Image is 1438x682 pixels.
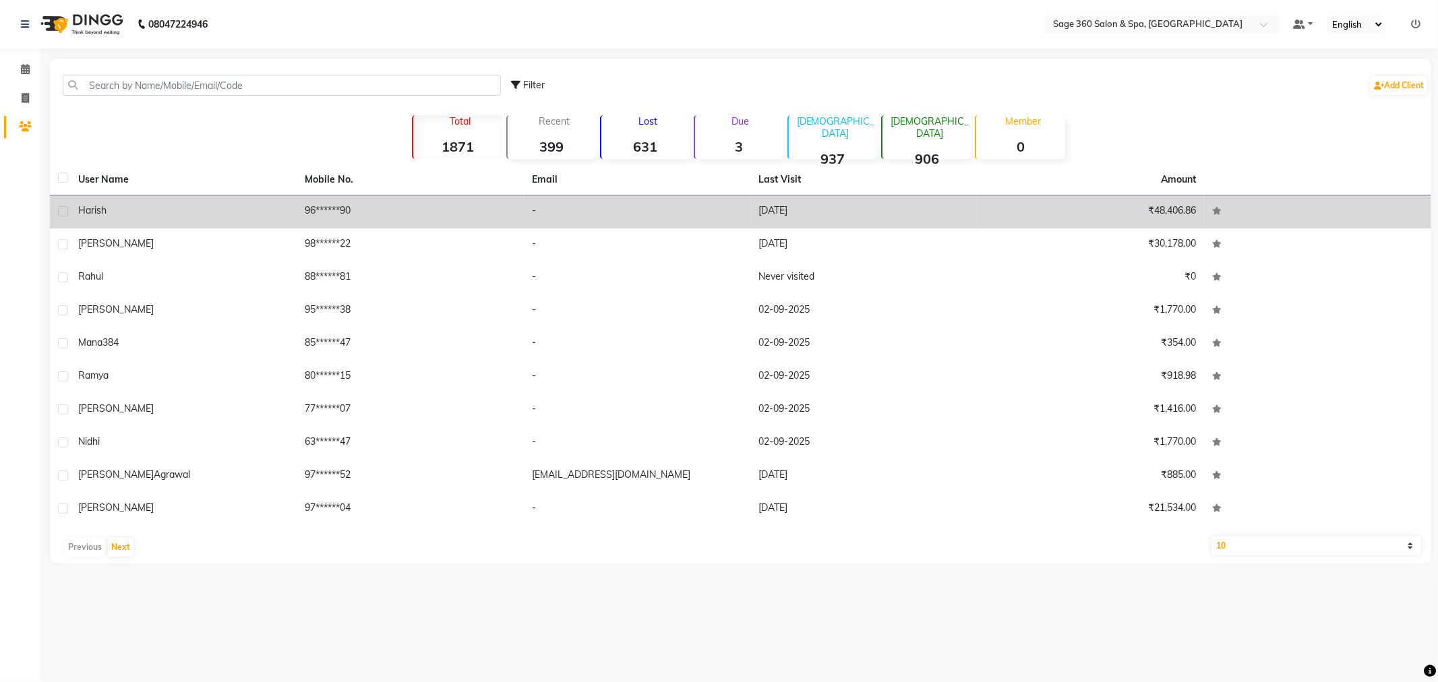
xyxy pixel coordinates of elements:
[513,115,596,127] p: Recent
[78,270,103,282] span: Rahul
[978,294,1205,328] td: ₹1,770.00
[751,427,978,460] td: 02-09-2025
[78,435,100,447] span: nidhi
[78,369,109,381] span: Ramya
[751,261,978,294] td: Never visited
[751,493,978,526] td: [DATE]
[695,138,783,155] strong: 3
[882,150,971,167] strong: 906
[698,115,783,127] p: Due
[978,195,1205,228] td: ₹48,406.86
[524,195,751,228] td: -
[78,336,119,348] span: Mana384
[978,493,1205,526] td: ₹21,534.00
[751,328,978,361] td: 02-09-2025
[751,164,978,195] th: Last Visit
[1371,76,1427,95] a: Add Client
[78,402,154,414] span: [PERSON_NAME]
[297,164,525,195] th: Mobile No.
[524,361,751,394] td: -
[78,303,154,315] span: [PERSON_NAME]
[78,501,154,514] span: [PERSON_NAME]
[148,5,208,43] b: 08047224946
[524,460,751,493] td: [EMAIL_ADDRESS][DOMAIN_NAME]
[524,164,751,195] th: Email
[524,294,751,328] td: -
[978,328,1205,361] td: ₹354.00
[524,328,751,361] td: -
[982,115,1065,127] p: Member
[524,261,751,294] td: -
[978,228,1205,261] td: ₹30,178.00
[978,394,1205,427] td: ₹1,416.00
[523,79,545,91] span: Filter
[751,294,978,328] td: 02-09-2025
[524,228,751,261] td: -
[751,195,978,228] td: [DATE]
[751,460,978,493] td: [DATE]
[976,138,1065,155] strong: 0
[789,150,877,167] strong: 937
[1154,164,1205,195] th: Amount
[978,361,1205,394] td: ₹918.98
[78,237,154,249] span: [PERSON_NAME]
[601,138,690,155] strong: 631
[607,115,690,127] p: Lost
[419,115,502,127] p: Total
[63,75,501,96] input: Search by Name/Mobile/Email/Code
[524,394,751,427] td: -
[794,115,877,139] p: [DEMOGRAPHIC_DATA]
[888,115,971,139] p: [DEMOGRAPHIC_DATA]
[413,138,502,155] strong: 1871
[978,427,1205,460] td: ₹1,770.00
[154,468,190,480] span: Agrawal
[108,538,133,557] button: Next
[978,261,1205,294] td: ₹0
[751,228,978,261] td: [DATE]
[978,460,1205,493] td: ₹885.00
[78,204,107,216] span: Harish
[751,394,978,427] td: 02-09-2025
[70,164,297,195] th: User Name
[78,468,154,480] span: [PERSON_NAME]
[751,361,978,394] td: 02-09-2025
[524,427,751,460] td: -
[524,493,751,526] td: -
[508,138,596,155] strong: 399
[34,5,127,43] img: logo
